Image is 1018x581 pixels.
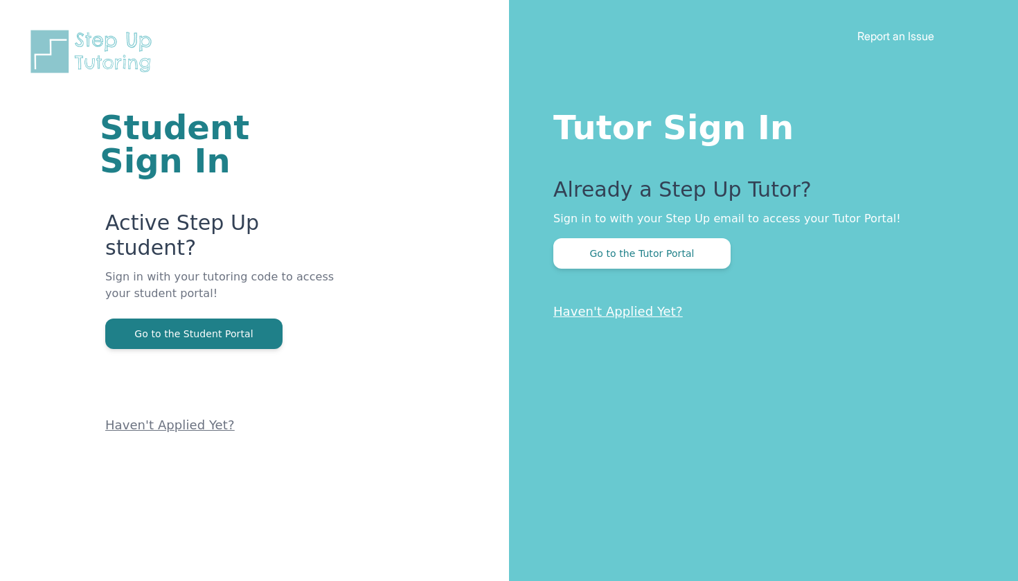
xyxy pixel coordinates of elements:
[105,211,343,269] p: Active Step Up student?
[105,319,283,349] button: Go to the Student Portal
[105,269,343,319] p: Sign in with your tutoring code to access your student portal!
[553,211,963,227] p: Sign in to with your Step Up email to access your Tutor Portal!
[553,105,963,144] h1: Tutor Sign In
[553,304,683,319] a: Haven't Applied Yet?
[553,247,731,260] a: Go to the Tutor Portal
[553,177,963,211] p: Already a Step Up Tutor?
[553,238,731,269] button: Go to the Tutor Portal
[28,28,161,75] img: Step Up Tutoring horizontal logo
[105,418,235,432] a: Haven't Applied Yet?
[100,111,343,177] h1: Student Sign In
[105,327,283,340] a: Go to the Student Portal
[857,29,934,43] a: Report an Issue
